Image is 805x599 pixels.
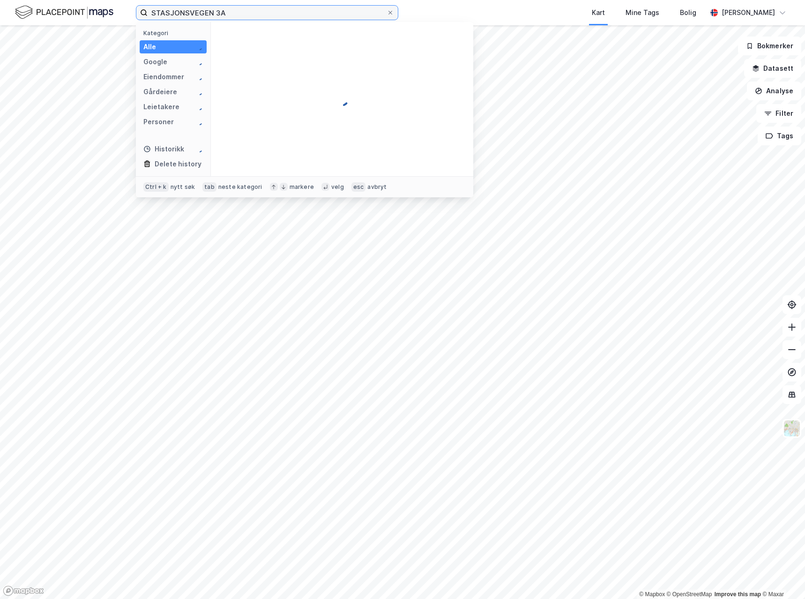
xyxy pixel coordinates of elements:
[367,183,387,191] div: avbryt
[351,182,366,192] div: esc
[155,158,201,170] div: Delete history
[667,591,712,598] a: OpenStreetMap
[680,7,696,18] div: Bolig
[195,58,203,66] img: spinner.a6d8c91a73a9ac5275cf975e30b51cfb.svg
[195,118,203,126] img: spinner.a6d8c91a73a9ac5275cf975e30b51cfb.svg
[331,183,344,191] div: velg
[715,591,761,598] a: Improve this map
[143,41,156,52] div: Alle
[290,183,314,191] div: markere
[758,554,805,599] iframe: Chat Widget
[758,127,801,145] button: Tags
[592,7,605,18] div: Kart
[143,101,179,112] div: Leietakere
[758,554,805,599] div: Kontrollprogram for chat
[783,419,801,437] img: Z
[195,43,203,51] img: spinner.a6d8c91a73a9ac5275cf975e30b51cfb.svg
[171,183,195,191] div: nytt søk
[747,82,801,100] button: Analyse
[738,37,801,55] button: Bokmerker
[15,4,113,21] img: logo.f888ab2527a4732fd821a326f86c7f29.svg
[143,56,167,67] div: Google
[143,143,184,155] div: Historikk
[3,585,44,596] a: Mapbox homepage
[195,73,203,81] img: spinner.a6d8c91a73a9ac5275cf975e30b51cfb.svg
[756,104,801,123] button: Filter
[143,71,184,82] div: Eiendommer
[195,103,203,111] img: spinner.a6d8c91a73a9ac5275cf975e30b51cfb.svg
[744,59,801,78] button: Datasett
[626,7,659,18] div: Mine Tags
[639,591,665,598] a: Mapbox
[143,86,177,97] div: Gårdeiere
[218,183,262,191] div: neste kategori
[148,6,387,20] input: Søk på adresse, matrikkel, gårdeiere, leietakere eller personer
[143,30,207,37] div: Kategori
[202,182,216,192] div: tab
[143,116,174,127] div: Personer
[195,88,203,96] img: spinner.a6d8c91a73a9ac5275cf975e30b51cfb.svg
[335,92,350,107] img: spinner.a6d8c91a73a9ac5275cf975e30b51cfb.svg
[143,182,169,192] div: Ctrl + k
[722,7,775,18] div: [PERSON_NAME]
[195,145,203,153] img: spinner.a6d8c91a73a9ac5275cf975e30b51cfb.svg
